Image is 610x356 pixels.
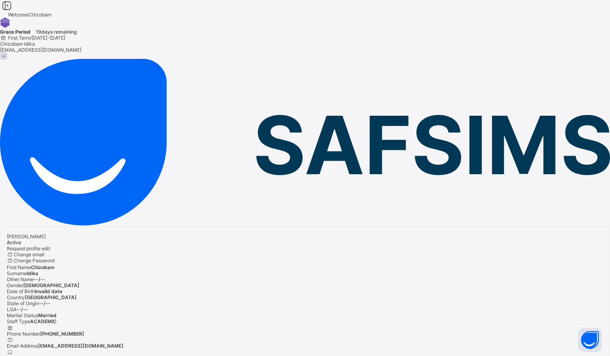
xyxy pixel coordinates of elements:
span: Change email [14,251,45,257]
span: Married [38,312,57,318]
span: --/-- [34,276,45,282]
span: Marital Status [7,312,38,318]
span: Phone Number [7,331,40,337]
span: --/-- [39,300,51,306]
span: Welcome Chizobam [8,12,51,18]
span: [GEOGRAPHIC_DATA] [25,294,77,300]
span: Active [7,239,21,245]
span: Request profile edit [7,245,50,251]
span: [PERSON_NAME] [7,233,46,239]
span: Chizobam [31,264,55,270]
span: LGA [7,306,16,312]
span: Country [7,294,25,300]
button: Open asap [578,328,602,352]
span: Invalid date [35,288,62,294]
span: Email Address [7,343,38,349]
span: [EMAIL_ADDRESS][DOMAIN_NAME] [38,343,124,349]
span: --/-- [16,306,28,312]
span: ACADEMIC [30,318,57,324]
span: Idika [27,270,38,276]
span: [PHONE_NUMBER] [40,331,84,337]
span: Surname [7,270,27,276]
span: Gender [7,282,23,288]
span: First Name [7,264,31,270]
span: Change Password [14,257,55,263]
span: Other Name [7,276,34,282]
span: [DEMOGRAPHIC_DATA] [23,282,79,288]
span: Date of Birth [7,288,35,294]
span: State of Origin [7,300,39,306]
span: 19 days remaining [36,29,77,35]
span: Staff Type [7,318,30,324]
